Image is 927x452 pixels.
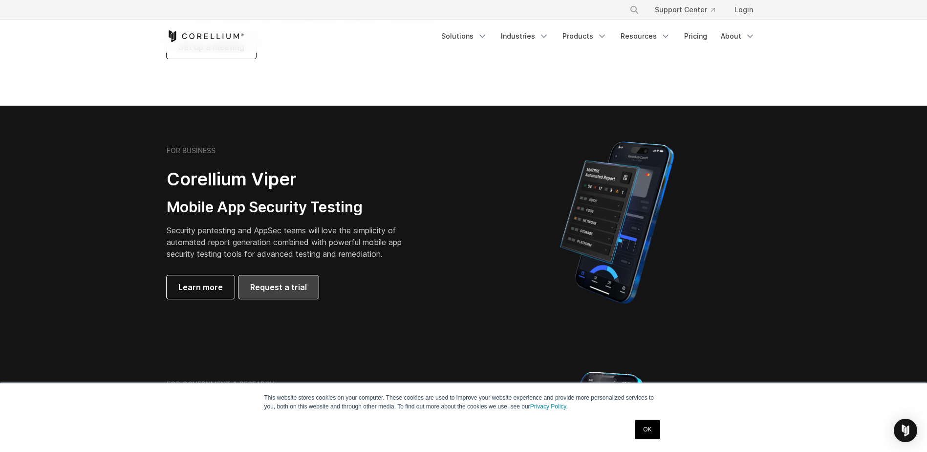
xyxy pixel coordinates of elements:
[167,146,216,155] h6: FOR BUSINESS
[435,27,761,45] div: Navigation Menu
[894,419,917,442] div: Open Intercom Messenger
[167,380,275,389] h6: FOR GOVERNMENT & RESEARCH
[530,403,568,410] a: Privacy Policy.
[250,281,307,293] span: Request a trial
[178,281,223,293] span: Learn more
[615,27,676,45] a: Resources
[715,27,761,45] a: About
[167,168,417,190] h2: Corellium Viper
[727,1,761,19] a: Login
[167,198,417,217] h3: Mobile App Security Testing
[495,27,555,45] a: Industries
[264,393,663,411] p: This website stores cookies on your computer. These cookies are used to improve your website expe...
[167,225,417,260] p: Security pentesting and AppSec teams will love the simplicity of automated report generation comb...
[167,30,244,42] a: Corellium Home
[635,420,660,439] a: OK
[557,27,613,45] a: Products
[647,1,723,19] a: Support Center
[678,27,713,45] a: Pricing
[543,137,690,308] img: Corellium MATRIX automated report on iPhone showing app vulnerability test results across securit...
[618,1,761,19] div: Navigation Menu
[435,27,493,45] a: Solutions
[625,1,643,19] button: Search
[167,275,235,299] a: Learn more
[238,275,319,299] a: Request a trial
